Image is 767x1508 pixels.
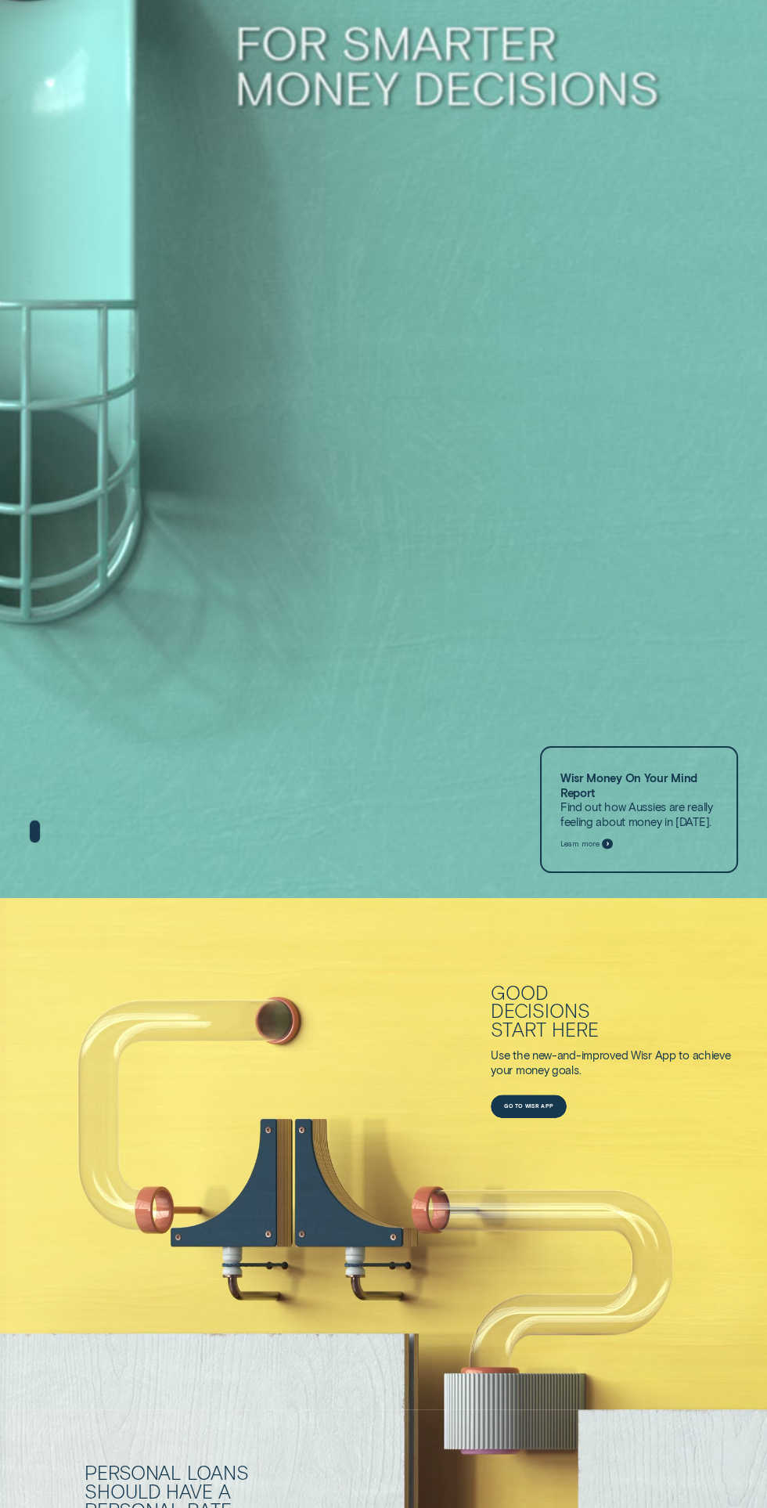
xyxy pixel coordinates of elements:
[679,1048,689,1062] div: to
[654,1048,675,1062] div: App
[540,746,737,873] a: Wisr Money On Your Mind ReportFind out how Aussies are really feeling about money in [DATE].Learn...
[491,1062,513,1077] div: your
[552,1020,599,1039] div: here
[692,1048,730,1062] div: achieve
[552,1062,581,1077] div: goals.
[218,1482,231,1501] div: a
[491,1020,546,1039] div: start
[491,1095,567,1119] a: Go to Wisr App
[166,1482,213,1501] div: have
[491,1048,510,1062] div: Use
[85,1482,161,1501] div: should
[560,770,697,799] strong: Wisr Money On Your Mind Report
[187,1463,249,1482] div: Loans
[85,1463,182,1482] div: Personal
[516,1062,549,1077] div: money
[560,770,718,828] p: Find out how Aussies are really feeling about money in [DATE].
[491,983,549,1002] div: Good
[513,1048,529,1062] div: the
[491,1001,590,1020] div: decisions
[631,1048,652,1062] div: Wisr
[560,839,600,848] span: Learn more
[532,1048,628,1062] div: new-and-improved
